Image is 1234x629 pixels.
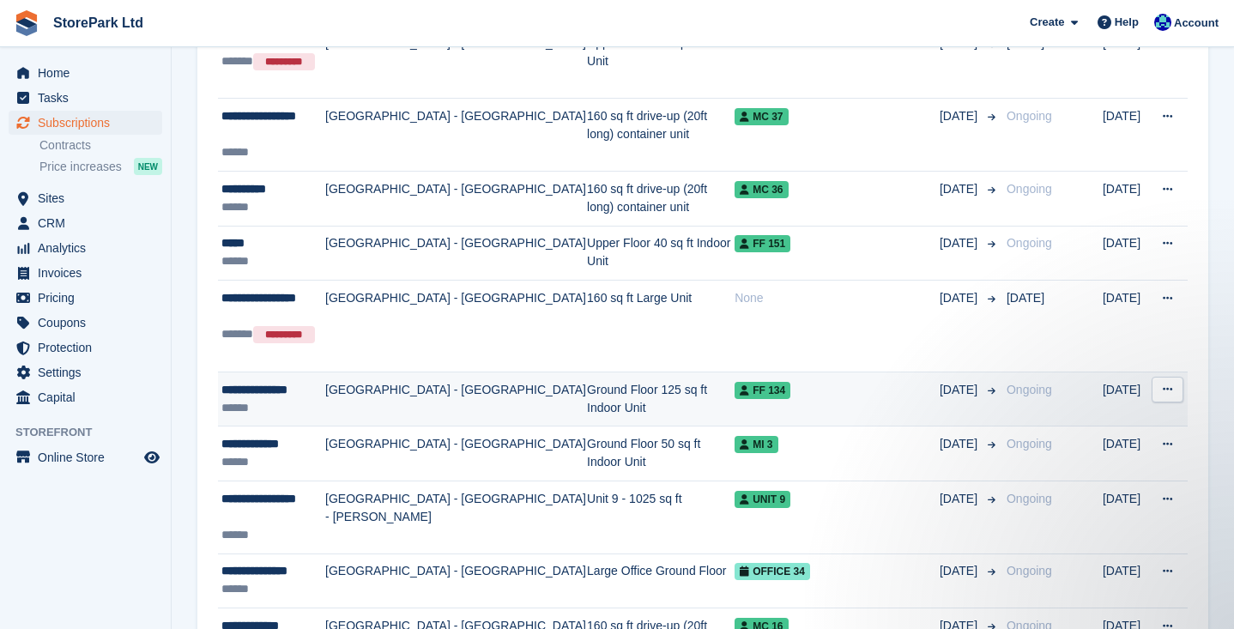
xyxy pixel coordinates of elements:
[325,426,587,481] td: [GEOGRAPHIC_DATA] - [GEOGRAPHIC_DATA]
[9,360,162,384] a: menu
[1103,481,1152,553] td: [DATE]
[940,107,981,125] span: [DATE]
[39,159,122,175] span: Price increases
[38,311,141,335] span: Coupons
[735,235,790,252] span: FF 151
[1103,372,1152,426] td: [DATE]
[325,372,587,426] td: [GEOGRAPHIC_DATA] - [GEOGRAPHIC_DATA]
[1030,14,1064,31] span: Create
[735,563,810,580] span: Office 34
[9,445,162,469] a: menu
[9,236,162,260] a: menu
[38,336,141,360] span: Protection
[38,236,141,260] span: Analytics
[1103,99,1152,172] td: [DATE]
[940,180,981,198] span: [DATE]
[735,491,790,508] span: UNIT 9
[1103,25,1152,99] td: [DATE]
[1007,236,1052,250] span: Ongoing
[38,211,141,235] span: CRM
[1007,564,1052,578] span: Ongoing
[940,289,981,307] span: [DATE]
[735,289,940,307] div: None
[39,137,162,154] a: Contracts
[38,111,141,135] span: Subscriptions
[735,181,788,198] span: MC 36
[9,311,162,335] a: menu
[1154,14,1171,31] img: Donna
[1103,281,1152,372] td: [DATE]
[1007,383,1052,396] span: Ongoing
[1007,492,1052,505] span: Ongoing
[735,382,790,399] span: FF 134
[1103,426,1152,481] td: [DATE]
[9,385,162,409] a: menu
[9,86,162,110] a: menu
[325,226,587,281] td: [GEOGRAPHIC_DATA] - [GEOGRAPHIC_DATA]
[587,481,735,553] td: Unit 9 - 1025 sq ft
[587,25,735,99] td: Upper Floor 75 sq ft Indoor Unit
[1007,109,1052,123] span: Ongoing
[9,286,162,310] a: menu
[587,553,735,608] td: Large Office Ground Floor
[14,10,39,36] img: stora-icon-8386f47178a22dfd0bd8f6a31ec36ba5ce8667c1dd55bd0f319d3a0aa187defe.svg
[325,281,587,372] td: [GEOGRAPHIC_DATA] - [GEOGRAPHIC_DATA]
[134,158,162,175] div: NEW
[325,25,587,99] td: [GEOGRAPHIC_DATA] - [GEOGRAPHIC_DATA]
[38,286,141,310] span: Pricing
[735,436,777,453] span: MI 3
[9,111,162,135] a: menu
[325,99,587,172] td: [GEOGRAPHIC_DATA] - [GEOGRAPHIC_DATA]
[142,447,162,468] a: Preview store
[9,186,162,210] a: menu
[1115,14,1139,31] span: Help
[940,490,981,508] span: [DATE]
[38,86,141,110] span: Tasks
[587,372,735,426] td: Ground Floor 125 sq ft Indoor Unit
[39,157,162,176] a: Price increases NEW
[940,234,981,252] span: [DATE]
[1007,36,1044,50] span: [DATE]
[940,435,981,453] span: [DATE]
[46,9,150,37] a: StorePark Ltd
[940,381,981,399] span: [DATE]
[1007,437,1052,451] span: Ongoing
[38,385,141,409] span: Capital
[1007,182,1052,196] span: Ongoing
[587,426,735,481] td: Ground Floor 50 sq ft Indoor Unit
[9,61,162,85] a: menu
[587,171,735,226] td: 160 sq ft drive-up (20ft long) container unit
[325,171,587,226] td: [GEOGRAPHIC_DATA] - [GEOGRAPHIC_DATA]
[38,445,141,469] span: Online Store
[735,108,788,125] span: MC 37
[587,226,735,281] td: Upper Floor 40 sq ft Indoor Unit
[325,481,587,553] td: [GEOGRAPHIC_DATA] - [GEOGRAPHIC_DATA] - [PERSON_NAME]
[940,562,981,580] span: [DATE]
[9,261,162,285] a: menu
[9,336,162,360] a: menu
[15,424,171,441] span: Storefront
[9,211,162,235] a: menu
[38,186,141,210] span: Sites
[1174,15,1219,32] span: Account
[1103,553,1152,608] td: [DATE]
[38,360,141,384] span: Settings
[325,553,587,608] td: [GEOGRAPHIC_DATA] - [GEOGRAPHIC_DATA]
[587,281,735,372] td: 160 sq ft Large Unit
[1007,291,1044,305] span: [DATE]
[38,61,141,85] span: Home
[38,261,141,285] span: Invoices
[1103,171,1152,226] td: [DATE]
[587,99,735,172] td: 160 sq ft drive-up (20ft long) container unit
[1103,226,1152,281] td: [DATE]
